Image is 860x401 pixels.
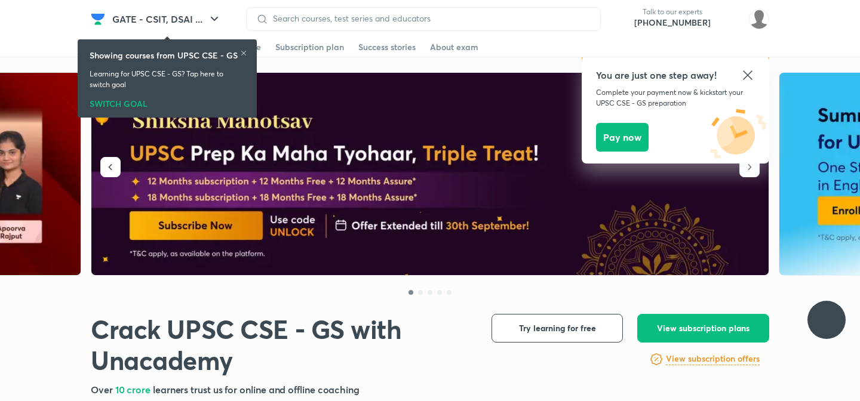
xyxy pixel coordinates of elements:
[358,38,416,57] a: Success stories
[105,7,229,31] button: GATE - CSIT, DSAI ...
[91,314,472,376] h1: Crack UPSC CSE - GS with Unacademy
[91,383,115,396] span: Over
[819,313,834,327] img: ttu
[519,322,596,334] span: Try learning for free
[610,7,634,31] img: call-us
[430,38,478,57] a: About exam
[749,9,769,29] img: Abdul Ramzeen
[596,123,649,152] button: Pay now
[358,41,416,53] div: Success stories
[268,14,591,23] input: Search courses, test series and educators
[596,68,755,82] h5: You are just one step away!
[275,41,344,53] div: Subscription plan
[91,12,105,26] img: Company Logo
[708,109,769,162] img: icon
[90,69,245,90] p: Learning for UPSC CSE - GS? Tap here to switch goal
[596,87,755,109] p: Complete your payment now & kickstart your UPSC CSE - GS preparation
[657,322,750,334] span: View subscription plans
[637,314,769,343] button: View subscription plans
[430,41,478,53] div: About exam
[90,49,238,61] h6: Showing courses from UPSC CSE - GS
[115,383,153,396] span: 10 crore
[90,95,245,108] div: SWITCH GOAL
[275,38,344,57] a: Subscription plan
[666,353,760,365] h6: View subscription offers
[634,17,711,29] a: [PHONE_NUMBER]
[153,383,360,396] span: learners trust us for online and offline coaching
[720,10,739,29] img: avatar
[492,314,623,343] button: Try learning for free
[666,352,760,366] a: View subscription offers
[634,7,711,17] p: Talk to our experts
